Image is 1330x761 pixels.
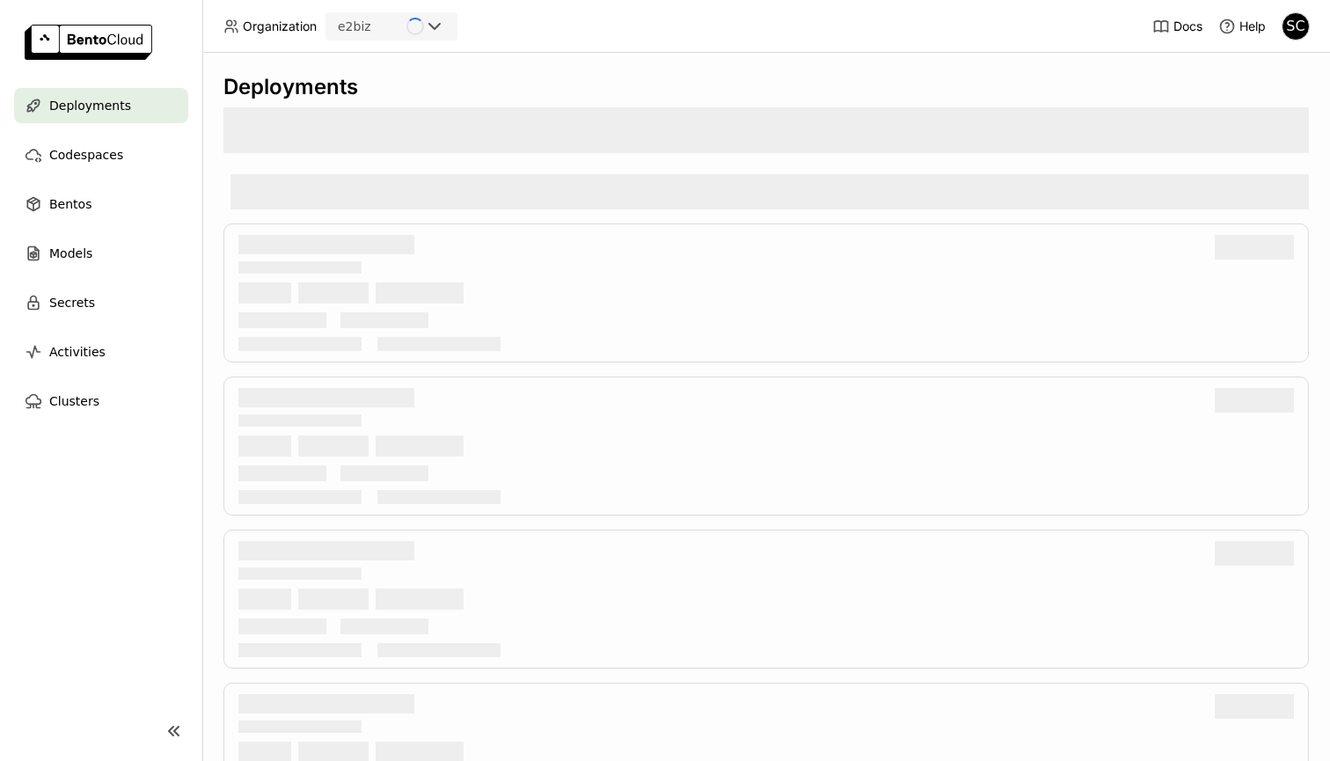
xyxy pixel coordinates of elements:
[14,384,188,419] a: Clusters
[1173,18,1202,34] span: Docs
[49,144,123,165] span: Codespaces
[1152,18,1202,35] a: Docs
[49,95,131,116] span: Deployments
[49,243,92,264] span: Models
[1239,18,1266,34] span: Help
[243,18,317,34] span: Organization
[14,187,188,222] a: Bentos
[14,236,188,271] a: Models
[49,292,95,313] span: Secrets
[14,334,188,370] a: Activities
[25,25,152,60] img: logo
[1282,12,1310,40] div: Sebastián Cepeda
[49,194,91,215] span: Bentos
[49,391,99,412] span: Clusters
[1218,18,1266,35] div: Help
[1282,13,1309,40] div: SC
[14,285,188,320] a: Secrets
[223,74,1309,100] div: Deployments
[49,341,106,362] span: Activities
[373,18,375,36] input: Selected e2biz.
[338,18,371,35] div: e2biz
